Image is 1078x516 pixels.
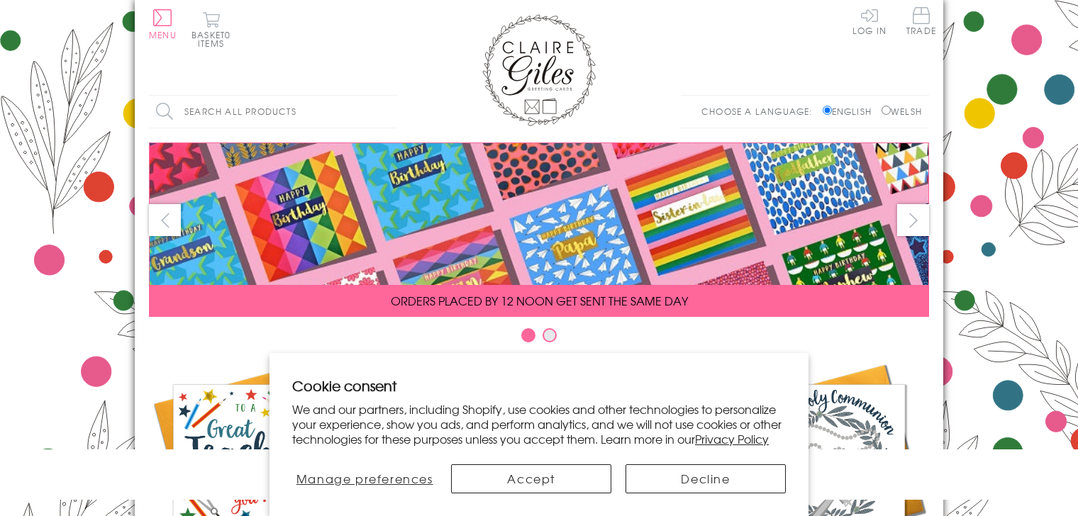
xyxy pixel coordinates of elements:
[823,106,832,115] input: English
[882,105,922,118] label: Welsh
[149,327,929,349] div: Carousel Pagination
[695,430,769,447] a: Privacy Policy
[482,14,596,126] img: Claire Giles Greetings Cards
[296,470,433,487] span: Manage preferences
[897,204,929,236] button: next
[852,7,887,35] a: Log In
[882,106,891,115] input: Welsh
[149,204,181,236] button: prev
[149,9,177,39] button: Menu
[292,402,786,446] p: We and our partners, including Shopify, use cookies and other technologies to personalize your ex...
[906,7,936,38] a: Trade
[906,7,936,35] span: Trade
[391,292,688,309] span: ORDERS PLACED BY 12 NOON GET SENT THE SAME DAY
[383,96,397,128] input: Search
[823,105,879,118] label: English
[191,11,230,47] button: Basket0 items
[521,328,535,342] button: Carousel Page 1 (Current Slide)
[543,328,557,342] button: Carousel Page 2
[292,376,786,396] h2: Cookie consent
[149,28,177,41] span: Menu
[701,105,820,118] p: Choose a language:
[149,96,397,128] input: Search all products
[198,28,230,50] span: 0 items
[292,464,437,493] button: Manage preferences
[626,464,786,493] button: Decline
[451,464,611,493] button: Accept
